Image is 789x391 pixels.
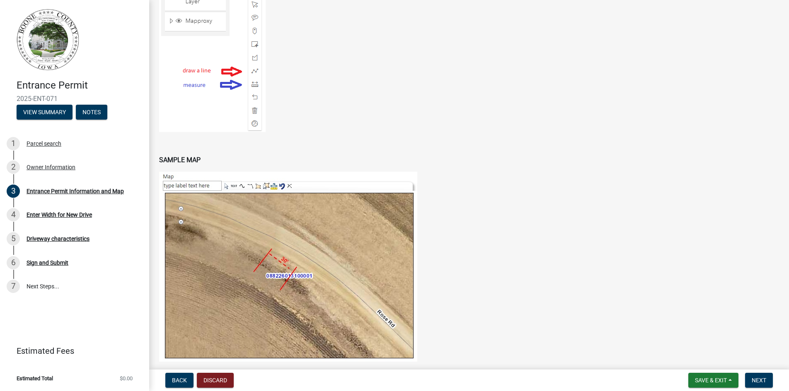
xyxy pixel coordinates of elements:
span: Save & Exit [695,377,727,384]
div: 5 [7,232,20,245]
div: Owner Information [27,164,75,170]
span: Next [752,377,766,384]
img: EntranceMapSample.jpg [159,172,417,362]
div: Entrance Permit Information and Map [27,188,124,194]
div: 4 [7,208,20,221]
button: View Summary [17,105,73,120]
span: 2025-ENT-071 [17,95,133,103]
img: Boone County, Iowa [17,9,80,71]
button: Save & Exit [688,373,738,388]
span: $0.00 [120,376,133,381]
wm-modal-confirm: Notes [76,109,107,116]
div: 7 [7,280,20,293]
button: Back [165,373,194,388]
div: 6 [7,256,20,269]
h4: Entrance Permit [17,79,143,91]
span: Estimated Total [17,376,53,381]
span: Back [172,377,187,384]
a: Estimated Fees [7,343,136,359]
div: 3 [7,185,20,198]
button: Next [745,373,773,388]
div: Driveway characteristics [27,236,90,242]
strong: SAMPLE MAP [159,156,201,164]
wm-modal-confirm: Summary [17,109,73,116]
div: Sign and Submit [27,260,68,266]
div: 2 [7,161,20,174]
button: Notes [76,105,107,120]
div: Parcel search [27,141,61,146]
button: Discard [197,373,234,388]
div: 1 [7,137,20,150]
div: Enter Width for New Drive [27,212,92,218]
